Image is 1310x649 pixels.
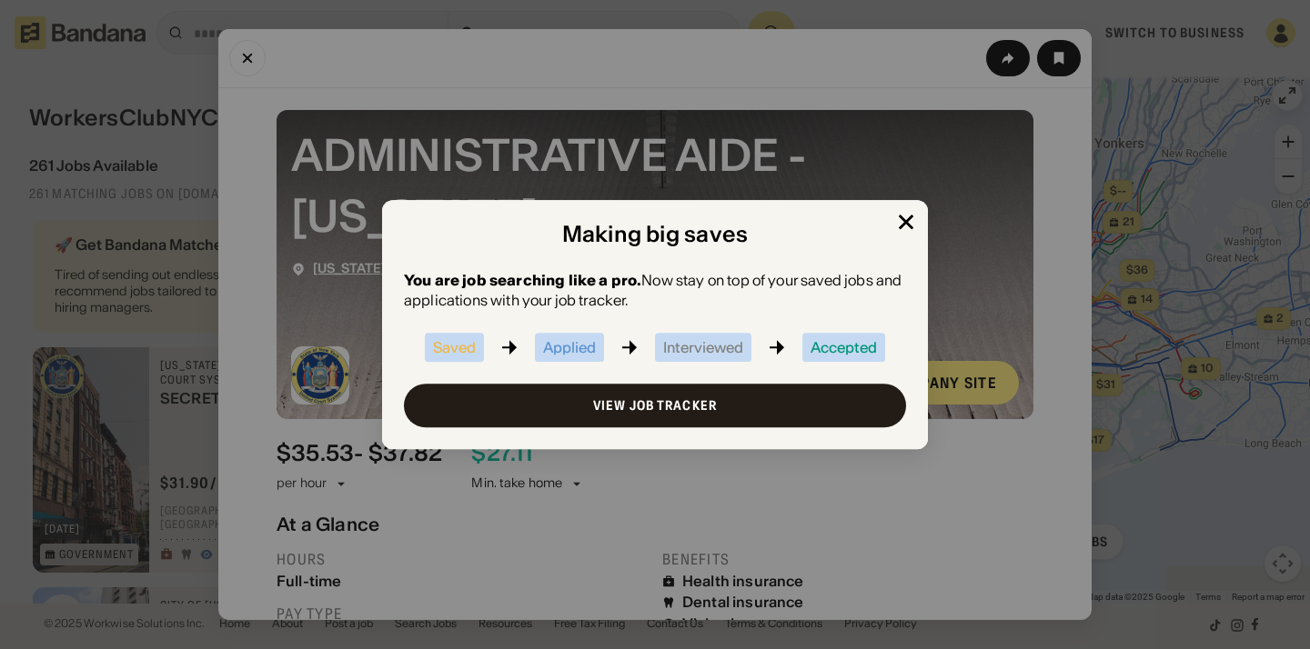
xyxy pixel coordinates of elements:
div: Accepted [811,340,877,354]
div: View job tracker [593,399,717,412]
b: You are job searching like a pro. [404,271,641,289]
div: Making big saves [562,222,749,248]
div: Now stay on top of your saved jobs and applications with your job tracker. [404,270,906,311]
div: Applied [543,340,596,354]
div: Interviewed [663,340,743,354]
div: Saved [433,340,476,354]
